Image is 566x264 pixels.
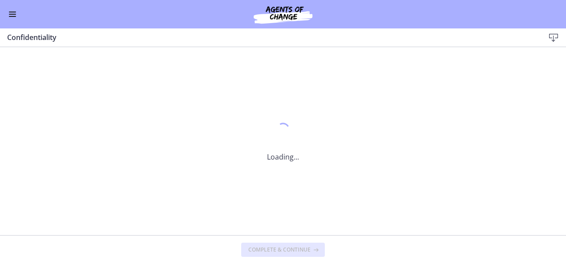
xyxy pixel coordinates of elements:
[230,4,336,25] img: Agents of Change
[241,243,325,257] button: Complete & continue
[267,120,299,141] div: 1
[7,32,530,43] h3: Confidentiality
[7,9,18,20] button: Enable menu
[267,152,299,162] p: Loading...
[248,246,311,253] span: Complete & continue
